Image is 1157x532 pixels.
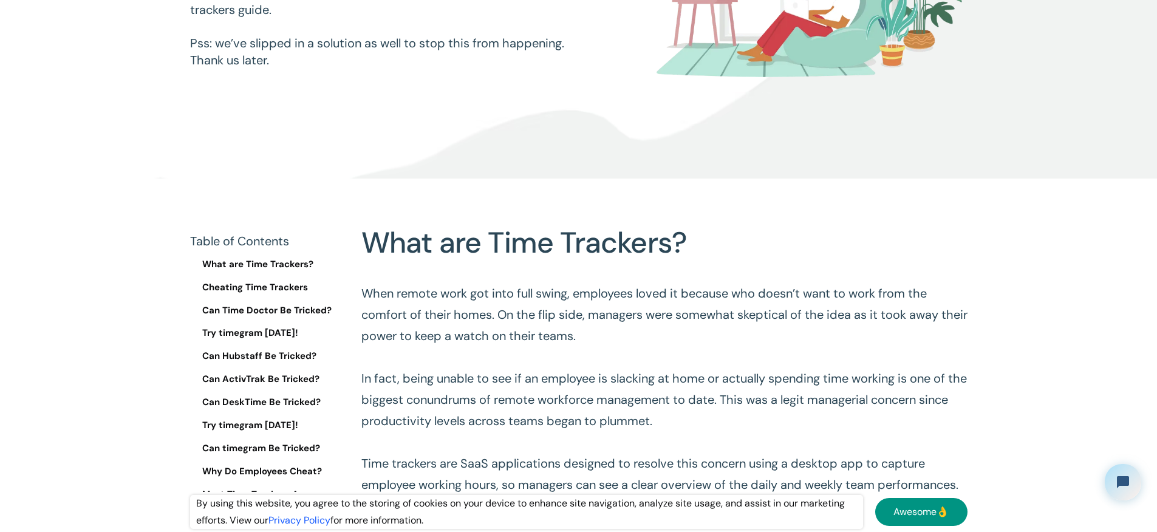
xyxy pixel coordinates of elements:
h2: What are Time Trackers? [361,179,968,271]
a: Most Time Trackers Are Problematic [190,486,342,520]
div: By using this website, you agree to the storing of cookies on your device to enhance site navigat... [190,495,863,529]
a: Can timegram Be Tricked? [190,440,342,457]
a: Try timegram [DATE]! [190,417,342,434]
div: Table of Contents [190,233,342,250]
a: Can Hubstaff Be Tricked? [190,348,342,365]
a: Can DeskTime Be Tricked? [190,394,342,411]
a: Can Time Doctor Be Tricked? [190,302,342,319]
a: Privacy Policy [268,514,330,527]
a: Can ActivTrak Be Tricked? [190,371,342,388]
a: Awesome👌 [875,498,968,526]
a: Why Do Employees Cheat? [190,463,342,480]
a: What are Time Trackers? [190,256,342,273]
iframe: Tidio Chat [1094,454,1152,511]
a: Try timegram [DATE]! [190,325,342,342]
a: Cheating Time Trackers [190,279,342,296]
